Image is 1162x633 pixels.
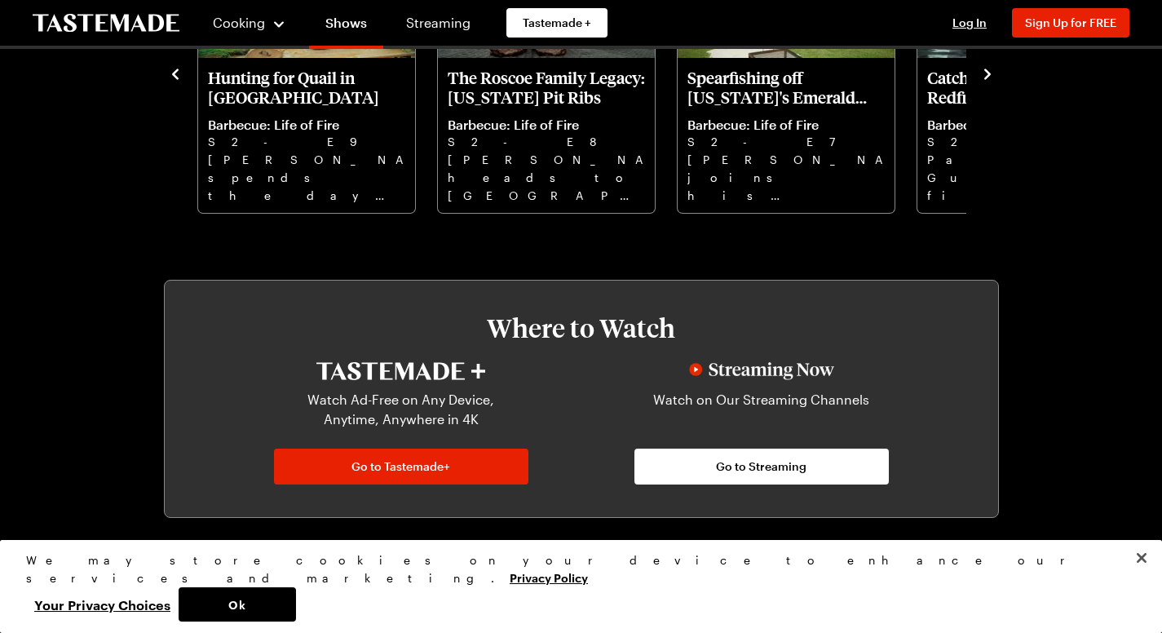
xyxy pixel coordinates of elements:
a: Catching Gulf Coast Redfish and Blue Crabs [927,68,1124,203]
p: S2 - E7 [687,133,885,151]
p: Hunting for Quail in [GEOGRAPHIC_DATA] [208,68,405,107]
p: Catching Gulf Coast Redfish and Blue Crabs [927,68,1124,107]
p: Pat goes Gulf Bay fishing with chef [PERSON_NAME] to catch some redfish and gather a side of blue... [927,151,1124,203]
a: To Tastemade Home Page [33,14,179,33]
p: S2 - E8 [448,133,645,151]
p: Watch Ad-Free on Any Device, Anytime, Anywhere in 4K [284,390,519,429]
div: Privacy [26,551,1122,622]
a: Go to Tastemade+ [274,449,528,485]
span: Sign Up for FREE [1025,15,1116,29]
button: navigate to next item [979,63,996,82]
button: Ok [179,587,296,622]
p: Barbecue: Life of Fire [208,117,405,133]
h3: Where to Watch [214,313,949,343]
p: Barbecue: Life of Fire [448,117,645,133]
span: Cooking [213,15,265,30]
img: Streaming [689,362,834,380]
p: S2 - E9 [208,133,405,151]
button: navigate to previous item [167,63,183,82]
p: The Roscoe Family Legacy: [US_STATE] Pit Ribs [448,68,645,107]
p: Barbecue: Life of Fire [687,117,885,133]
p: S2 - E6 [927,133,1124,151]
a: The Roscoe Family Legacy: Alabama Pit Ribs [448,68,645,203]
button: Sign Up for FREE [1012,8,1129,38]
button: Your Privacy Choices [26,587,179,622]
span: Go to Streaming [716,458,806,475]
span: Log In [952,15,987,29]
p: Spearfishing off [US_STATE]'s Emerald Coast [687,68,885,107]
div: We may store cookies on your device to enhance our services and marketing. [26,551,1122,587]
a: Go to Streaming [634,449,889,485]
p: Watch on Our Streaming Channels [644,390,879,429]
a: More information about your privacy, opens in a new tab [510,569,588,585]
p: [PERSON_NAME] joins his friend [PERSON_NAME] on a spearfishing adventure, sourcing fresh fish to ... [687,151,885,203]
a: Tastemade + [506,8,608,38]
span: Tastemade + [523,15,591,31]
button: Log In [937,15,1002,31]
a: Shows [309,3,383,49]
a: Hunting for Quail in Charleston [208,68,405,203]
img: Tastemade+ [316,362,485,380]
p: [PERSON_NAME] heads to [GEOGRAPHIC_DATA] to team up with chef [PERSON_NAME], cooking ribs inspire... [448,151,645,203]
a: Spearfishing off Florida's Emerald Coast [687,68,885,203]
p: [PERSON_NAME] spends the day in [GEOGRAPHIC_DATA] quail hunting and grilling birds over live coals. [208,151,405,203]
span: Go to Tastemade+ [351,458,450,475]
p: Barbecue: Life of Fire [927,117,1124,133]
button: Close [1124,540,1160,576]
button: Cooking [212,3,286,42]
